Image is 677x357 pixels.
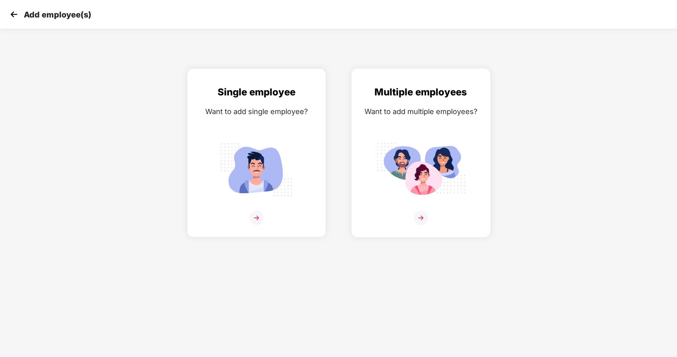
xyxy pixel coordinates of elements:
div: Want to add multiple employees? [360,106,482,117]
div: Single employee [195,85,318,100]
div: Want to add single employee? [195,106,318,117]
img: svg+xml;base64,PHN2ZyB4bWxucz0iaHR0cDovL3d3dy53My5vcmcvMjAwMC9zdmciIHdpZHRoPSIzNiIgaGVpZ2h0PSIzNi... [249,211,264,225]
div: Multiple employees [360,85,482,100]
img: svg+xml;base64,PHN2ZyB4bWxucz0iaHR0cDovL3d3dy53My5vcmcvMjAwMC9zdmciIHdpZHRoPSIzNiIgaGVpZ2h0PSIzNi... [414,211,428,225]
img: svg+xml;base64,PHN2ZyB4bWxucz0iaHR0cDovL3d3dy53My5vcmcvMjAwMC9zdmciIHdpZHRoPSIzMCIgaGVpZ2h0PSIzMC... [8,8,20,20]
img: svg+xml;base64,PHN2ZyB4bWxucz0iaHR0cDovL3d3dy53My5vcmcvMjAwMC9zdmciIGlkPSJNdWx0aXBsZV9lbXBsb3llZS... [376,139,465,201]
img: svg+xml;base64,PHN2ZyB4bWxucz0iaHR0cDovL3d3dy53My5vcmcvMjAwMC9zdmciIGlkPSJTaW5nbGVfZW1wbG95ZWUiIH... [212,139,301,201]
p: Add employee(s) [24,10,91,19]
